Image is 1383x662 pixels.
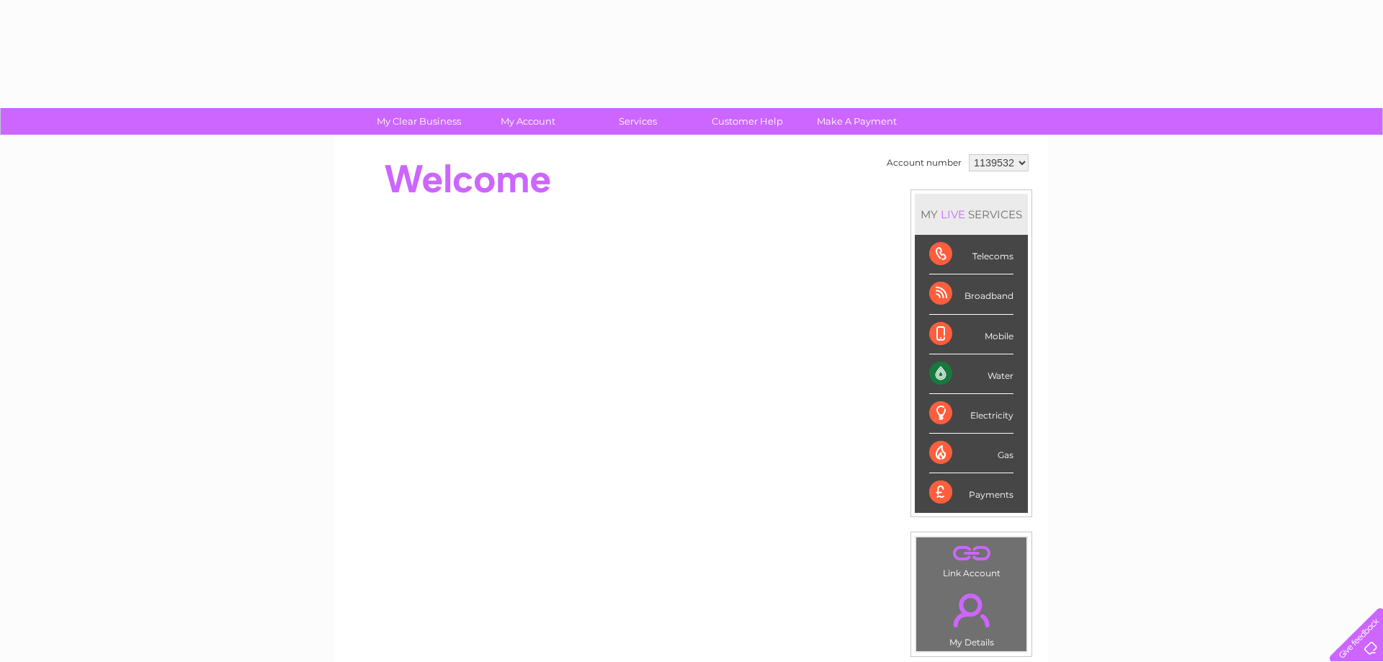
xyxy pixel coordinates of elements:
a: Make A Payment [797,108,916,135]
div: Payments [929,473,1013,512]
div: LIVE [938,207,968,221]
a: Customer Help [688,108,807,135]
td: Link Account [916,537,1027,582]
div: Mobile [929,315,1013,354]
td: Account number [883,151,965,175]
div: Electricity [929,394,1013,434]
div: Water [929,354,1013,394]
div: Gas [929,434,1013,473]
div: Telecoms [929,235,1013,274]
a: My Account [469,108,588,135]
a: Services [578,108,697,135]
a: . [920,585,1023,635]
td: My Details [916,581,1027,652]
div: Broadband [929,274,1013,314]
a: My Clear Business [359,108,478,135]
div: MY SERVICES [915,194,1028,235]
a: . [920,541,1023,566]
